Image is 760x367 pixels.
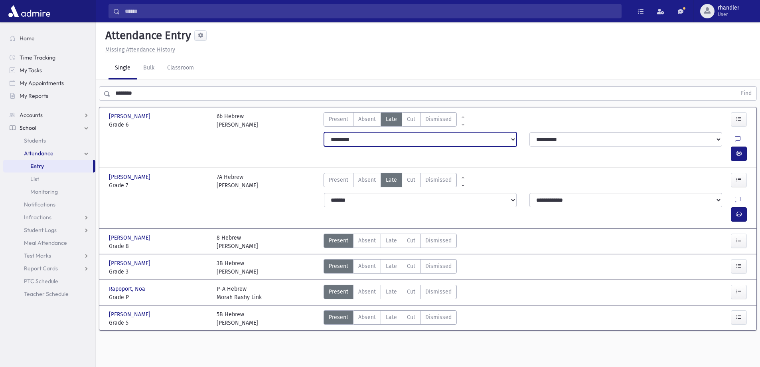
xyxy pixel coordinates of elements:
[3,236,95,249] a: Meal Attendance
[3,121,95,134] a: School
[24,150,53,157] span: Attendance
[102,46,175,53] a: Missing Attendance History
[425,236,452,245] span: Dismissed
[358,262,376,270] span: Absent
[3,173,95,185] a: List
[324,310,457,327] div: AttTypes
[109,234,152,242] span: [PERSON_NAME]
[109,285,147,293] span: Rapoport, Noa
[407,176,415,184] span: Cut
[324,173,457,190] div: AttTypes
[109,57,137,79] a: Single
[358,313,376,321] span: Absent
[3,249,95,262] a: Test Marks
[105,46,175,53] u: Missing Attendance History
[109,319,209,327] span: Grade 5
[3,275,95,288] a: PTC Schedule
[407,288,415,296] span: Cut
[20,92,48,99] span: My Reports
[324,112,457,129] div: AttTypes
[20,124,36,131] span: School
[109,293,209,302] span: Grade P
[217,112,258,129] div: 6b Hebrew [PERSON_NAME]
[24,214,51,221] span: Infractions
[386,236,397,245] span: Late
[24,239,67,246] span: Meal Attendance
[102,29,191,42] h5: Attendance Entry
[20,67,42,74] span: My Tasks
[109,112,152,121] span: [PERSON_NAME]
[358,288,376,296] span: Absent
[425,313,452,321] span: Dismissed
[407,115,415,123] span: Cut
[324,234,457,250] div: AttTypes
[3,134,95,147] a: Students
[736,87,756,100] button: Find
[24,252,51,259] span: Test Marks
[120,4,621,18] input: Search
[30,175,39,183] span: List
[20,35,35,42] span: Home
[109,173,152,181] span: [PERSON_NAME]
[20,79,64,87] span: My Appointments
[329,313,348,321] span: Present
[386,176,397,184] span: Late
[217,285,262,302] div: P-A Hebrew Morah Bashy Link
[24,226,57,234] span: Student Logs
[217,234,258,250] div: 8 Hebrew [PERSON_NAME]
[109,310,152,319] span: [PERSON_NAME]
[109,259,152,268] span: [PERSON_NAME]
[425,262,452,270] span: Dismissed
[24,278,58,285] span: PTC Schedule
[324,285,457,302] div: AttTypes
[425,288,452,296] span: Dismissed
[425,115,452,123] span: Dismissed
[329,176,348,184] span: Present
[3,211,95,224] a: Infractions
[217,173,258,190] div: 7A Hebrew [PERSON_NAME]
[386,313,397,321] span: Late
[358,236,376,245] span: Absent
[329,262,348,270] span: Present
[161,57,200,79] a: Classroom
[109,121,209,129] span: Grade 6
[329,115,348,123] span: Present
[20,54,55,61] span: Time Tracking
[718,11,739,18] span: User
[3,262,95,275] a: Report Cards
[358,115,376,123] span: Absent
[386,288,397,296] span: Late
[6,3,52,19] img: AdmirePro
[3,224,95,236] a: Student Logs
[24,290,69,298] span: Teacher Schedule
[109,268,209,276] span: Grade 3
[217,259,258,276] div: 3B Hebrew [PERSON_NAME]
[718,5,739,11] span: rhandler
[24,137,46,144] span: Students
[407,236,415,245] span: Cut
[24,201,55,208] span: Notifications
[109,242,209,250] span: Grade 8
[386,262,397,270] span: Late
[3,160,93,173] a: Entry
[407,313,415,321] span: Cut
[3,198,95,211] a: Notifications
[30,163,44,170] span: Entry
[425,176,452,184] span: Dismissed
[24,265,58,272] span: Report Cards
[30,188,58,195] span: Monitoring
[3,51,95,64] a: Time Tracking
[3,109,95,121] a: Accounts
[3,77,95,89] a: My Appointments
[3,64,95,77] a: My Tasks
[3,89,95,102] a: My Reports
[3,185,95,198] a: Monitoring
[329,288,348,296] span: Present
[324,259,457,276] div: AttTypes
[358,176,376,184] span: Absent
[109,181,209,190] span: Grade 7
[217,310,258,327] div: 5B Hebrew [PERSON_NAME]
[407,262,415,270] span: Cut
[3,288,95,300] a: Teacher Schedule
[329,236,348,245] span: Present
